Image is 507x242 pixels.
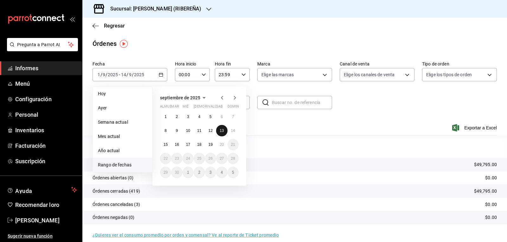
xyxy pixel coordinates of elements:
[220,142,224,147] abbr: 20 de septiembre de 2025
[221,115,223,119] abbr: 6 de septiembre de 2025
[232,115,234,119] font: 7
[186,156,190,161] abbr: 24 de septiembre de 2025
[205,139,216,150] button: 19 de septiembre de 2025
[15,127,44,133] font: Inventarios
[194,104,231,109] font: [DEMOGRAPHIC_DATA]
[93,175,134,180] font: Órdenes abiertas (0)
[197,142,201,147] font: 18
[175,156,179,161] font: 23
[209,170,212,175] abbr: 3 de octubre de 2025
[485,202,497,207] font: $0.00
[231,156,235,161] font: 28
[119,72,120,77] font: -
[216,104,223,109] font: sab
[98,134,120,139] font: Mes actual
[97,72,100,77] input: --
[220,156,224,161] font: 27
[17,42,60,47] font: Pregunta a Parrot AI
[216,104,223,111] abbr: sábado
[171,167,182,178] button: 30 de septiembre de 2025
[232,115,234,119] abbr: 7 de septiembre de 2025
[160,111,171,122] button: 1 de septiembre de 2025
[93,40,117,47] font: Órdenes
[198,170,201,175] font: 2
[93,233,279,238] font: ¿Quieres ver el consumo promedio por orden y comensal? Ve al reporte de Ticket promedio
[93,61,105,66] font: Fecha
[134,72,144,77] input: ----
[205,167,216,178] button: 3 de octubre de 2025
[272,96,332,109] input: Buscar no. de referencia
[160,153,171,164] button: 22 de septiembre de 2025
[106,72,107,77] font: /
[70,16,75,22] button: abrir_cajón_menú
[426,72,472,77] font: Elige los tipos de orden
[197,156,201,161] font: 25
[228,153,239,164] button: 28 de septiembre de 2025
[98,105,107,110] font: Ayer
[221,170,223,175] abbr: 4 de octubre de 2025
[186,128,190,133] abbr: 10 de septiembre de 2025
[209,170,212,175] font: 3
[474,189,497,194] font: $49,795.00
[98,162,132,167] font: Rango de fechas
[98,148,119,153] font: Año actual
[164,156,168,161] abbr: 22 de septiembre de 2025
[228,139,239,150] button: 21 de septiembre de 2025
[164,115,167,119] abbr: 1 de septiembre de 2025
[205,104,222,109] font: rivalizar
[186,142,190,147] abbr: 17 de septiembre de 2025
[194,153,205,164] button: 25 de septiembre de 2025
[175,142,179,147] abbr: 16 de septiembre de 2025
[129,72,132,77] input: --
[15,111,38,118] font: Personal
[198,170,201,175] abbr: 2 de octubre de 2025
[164,128,167,133] font: 8
[15,96,52,102] font: Configuración
[175,170,179,175] font: 30
[183,104,189,111] abbr: miércoles
[171,111,182,122] button: 2 de septiembre de 2025
[485,215,497,220] font: $0.00
[228,167,239,178] button: 5 de octubre de 2025
[216,139,227,150] button: 20 de septiembre de 2025
[197,142,201,147] abbr: 18 de septiembre de 2025
[98,120,128,125] font: Semana actual
[232,170,234,175] abbr: 5 de octubre de 2025
[194,167,205,178] button: 2 de octubre de 2025
[194,139,205,150] button: 18 de septiembre de 2025
[93,202,140,207] font: Órdenes canceladas (3)
[175,156,179,161] abbr: 23 de septiembre de 2025
[453,124,497,132] button: Exportar a Excel
[160,95,200,100] font: septiembre de 2025
[93,189,140,194] font: Órdenes cerradas (419)
[187,170,189,175] font: 1
[164,156,168,161] font: 22
[132,72,134,77] font: /
[120,40,128,48] img: Marcador de información sobre herramientas
[15,188,32,194] font: Ayuda
[164,170,168,175] font: 29
[187,115,189,119] abbr: 3 de septiembre de 2025
[160,139,171,150] button: 15 de septiembre de 2025
[102,72,106,77] input: --
[15,142,46,149] font: Facturación
[215,61,231,66] font: Hora fin
[160,104,179,109] font: almuerzo
[257,61,270,66] font: Marca
[194,111,205,122] button: 4 de septiembre de 2025
[209,115,212,119] abbr: 5 de septiembre de 2025
[198,115,201,119] font: 4
[171,104,179,109] font: mar
[183,104,189,109] font: mié
[15,217,60,224] font: [PERSON_NAME]
[221,170,223,175] font: 4
[126,72,128,77] font: /
[220,128,224,133] abbr: 13 de septiembre de 2025
[183,125,194,136] button: 10 de septiembre de 2025
[209,128,213,133] font: 12
[209,142,213,147] abbr: 19 de septiembre de 2025
[175,61,196,66] font: Hora inicio
[197,128,201,133] abbr: 11 de septiembre de 2025
[171,153,182,164] button: 23 de septiembre de 2025
[209,115,212,119] font: 5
